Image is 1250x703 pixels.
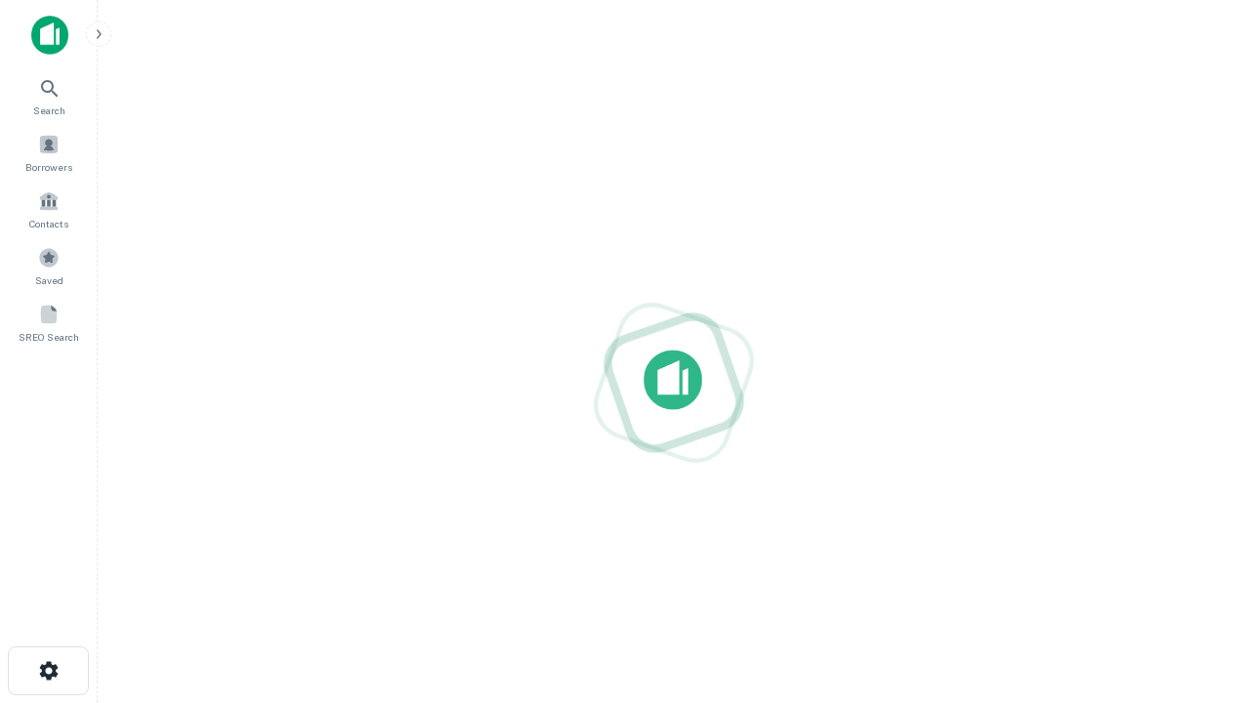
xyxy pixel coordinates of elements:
[6,239,92,292] a: Saved
[35,272,63,288] span: Saved
[1152,547,1250,641] iframe: Chat Widget
[6,296,92,349] a: SREO Search
[31,16,68,55] img: capitalize-icon.png
[6,126,92,179] a: Borrowers
[33,103,65,118] span: Search
[6,69,92,122] a: Search
[19,329,79,345] span: SREO Search
[29,216,68,231] span: Contacts
[25,159,72,175] span: Borrowers
[6,183,92,235] a: Contacts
